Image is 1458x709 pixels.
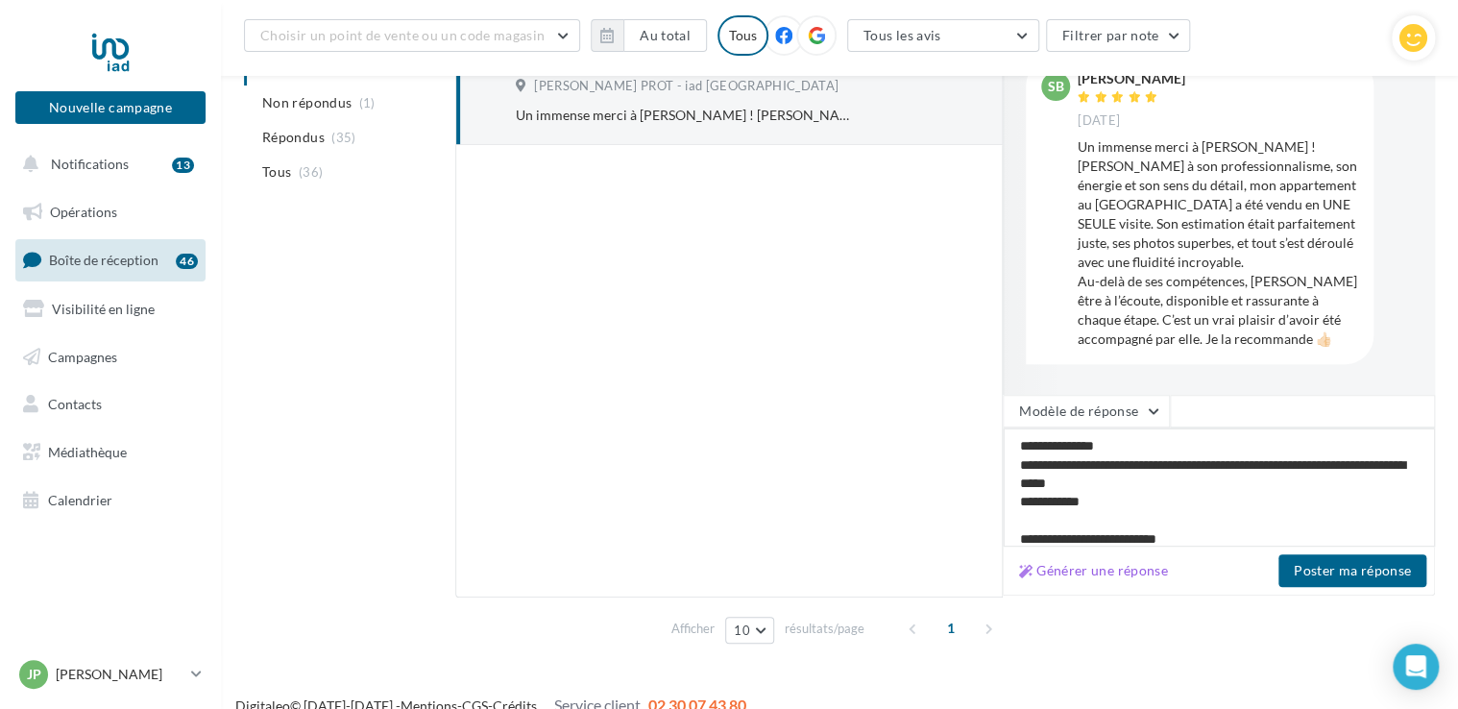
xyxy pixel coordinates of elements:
span: 10 [734,623,750,638]
span: Notifications [51,156,129,172]
a: Médiathèque [12,432,209,473]
a: Calendrier [12,480,209,521]
span: [DATE] [1078,112,1120,130]
span: Calendrier [48,492,112,508]
div: Un immense merci à [PERSON_NAME] ! [PERSON_NAME] à son professionnalisme, son énergie et son sens... [1078,137,1358,349]
span: (35) [331,130,355,145]
div: Open Intercom Messenger [1393,644,1439,690]
span: Tous [262,162,291,182]
button: Au total [591,19,707,52]
span: Sb [1048,77,1064,96]
span: Répondus [262,128,325,147]
span: Tous les avis [863,27,941,43]
p: [PERSON_NAME] [56,665,183,684]
div: Un immense merci à [PERSON_NAME] ! [PERSON_NAME] à son professionnalisme, son énergie et son sens... [516,106,861,125]
a: Opérations [12,192,209,232]
span: Opérations [50,204,117,220]
button: Modèle de réponse [1003,395,1170,428]
span: Visibilité en ligne [52,301,155,317]
a: Visibilité en ligne [12,289,209,330]
button: Choisir un point de vente ou un code magasin [244,19,580,52]
button: 10 [725,617,774,644]
span: (36) [299,164,323,180]
span: 1 [936,613,966,644]
div: 13 [172,158,194,173]
button: Poster ma réponse [1278,554,1426,587]
button: Nouvelle campagne [15,91,206,124]
a: Campagnes [12,337,209,378]
button: Au total [623,19,707,52]
span: Non répondus [262,93,352,112]
button: Filtrer par note [1046,19,1191,52]
a: JP [PERSON_NAME] [15,656,206,693]
span: JP [27,665,41,684]
span: Choisir un point de vente ou un code magasin [260,27,545,43]
div: 46 [176,254,198,269]
a: Contacts [12,384,209,425]
button: Notifications 13 [12,144,202,184]
span: résultats/page [785,620,864,638]
span: [PERSON_NAME] PROT - iad [GEOGRAPHIC_DATA] [534,78,838,95]
div: [PERSON_NAME] [1078,72,1185,86]
span: (1) [359,95,376,110]
div: Tous [717,15,768,56]
span: Médiathèque [48,444,127,460]
span: Boîte de réception [49,252,158,268]
span: Contacts [48,396,102,412]
button: Tous les avis [847,19,1039,52]
span: Afficher [671,620,715,638]
button: Générer une réponse [1011,559,1176,582]
a: Boîte de réception46 [12,239,209,281]
span: Campagnes [48,348,117,364]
